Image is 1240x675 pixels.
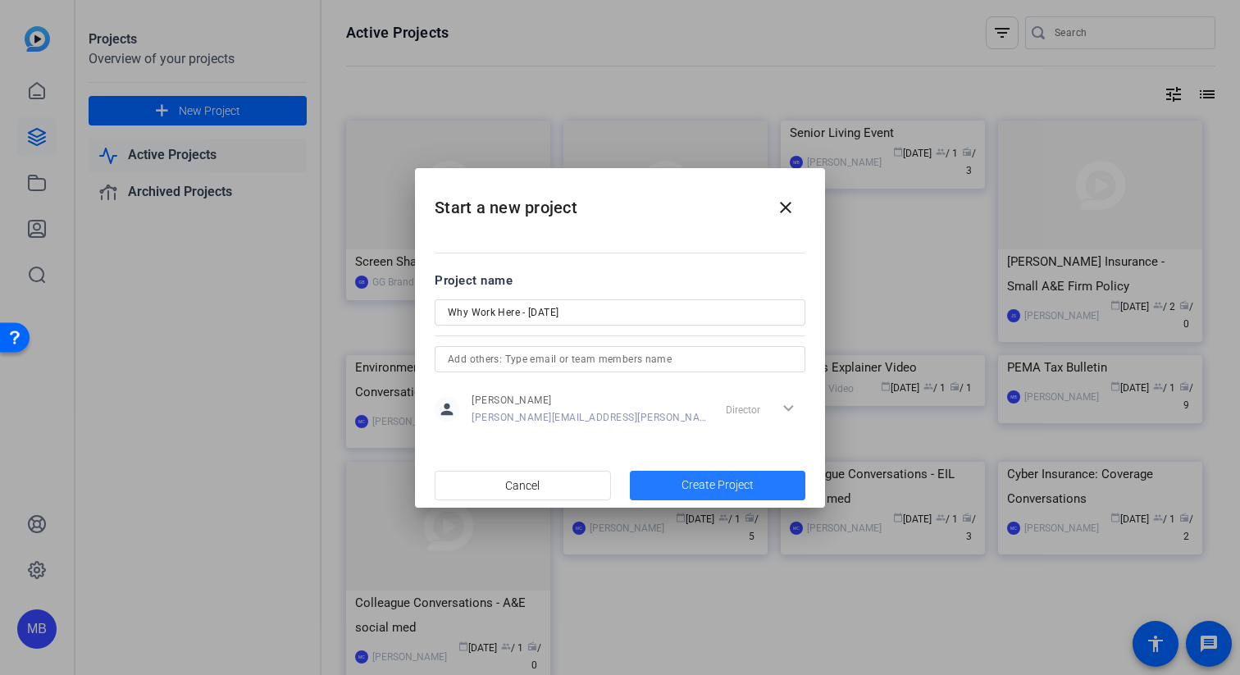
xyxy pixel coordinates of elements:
input: Add others: Type email or team members name [448,349,792,369]
button: Create Project [630,471,806,500]
span: [PERSON_NAME][EMAIL_ADDRESS][PERSON_NAME][DOMAIN_NAME] [472,411,707,424]
span: Create Project [682,477,754,494]
mat-icon: close [776,198,796,217]
div: Project name [435,271,805,290]
span: Cancel [505,470,540,501]
mat-icon: person [435,397,459,422]
button: Cancel [435,471,611,500]
span: [PERSON_NAME] [472,394,707,407]
input: Enter Project Name [448,303,792,322]
h2: Start a new project [415,168,825,235]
